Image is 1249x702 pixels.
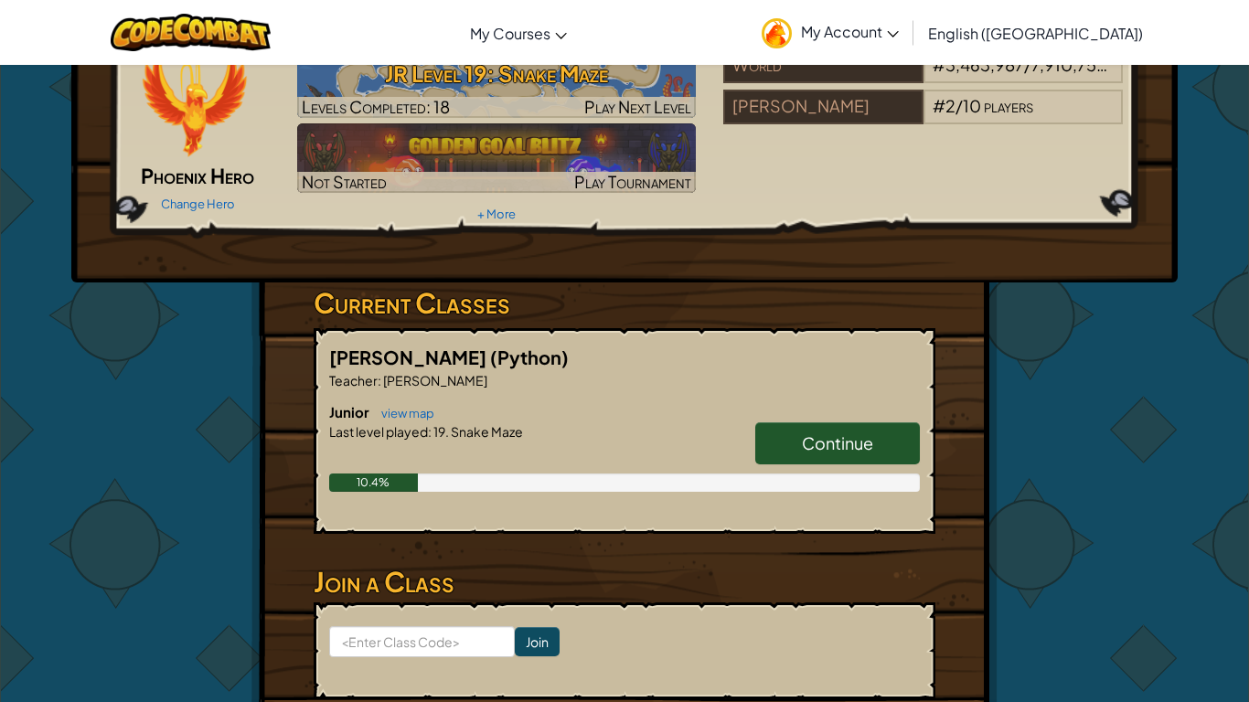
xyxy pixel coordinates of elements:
a: Change Hero [161,197,235,211]
h3: Join a Class [314,561,935,602]
span: : [378,372,381,388]
span: My Courses [470,24,550,43]
div: 10.4% [329,473,418,492]
input: <Enter Class Code> [329,626,515,657]
span: Levels Completed: 18 [302,96,450,117]
span: Teacher [329,372,378,388]
span: 2 [945,95,955,116]
a: My Account [753,4,908,61]
h3: Current Classes [314,282,935,324]
div: World [723,48,923,83]
span: 10 [963,95,981,116]
span: # [933,95,945,116]
span: / [955,95,963,116]
span: Junior [329,403,372,420]
span: Snake Maze [449,423,523,440]
a: [PERSON_NAME]#2/10players [723,107,1123,128]
input: Join [515,627,560,656]
a: Not StartedPlay Tournament [297,123,697,193]
span: Play Next Level [584,96,691,117]
span: : [428,423,432,440]
img: avatar [762,18,792,48]
span: [PERSON_NAME] [329,346,490,368]
span: Last level played [329,423,428,440]
a: World#3,463,987/7,910,757players [723,66,1123,87]
img: Golden Goal [297,123,697,193]
span: players [984,95,1033,116]
span: Continue [802,432,873,453]
span: [PERSON_NAME] [381,372,487,388]
img: CodeCombat logo [111,14,271,51]
span: 19. [432,423,449,440]
img: Codecombat-Pets-Phoenix-01.png [139,48,249,158]
span: Phoenix Hero [141,163,254,188]
span: Not Started [302,171,387,192]
span: English ([GEOGRAPHIC_DATA]) [928,24,1143,43]
a: English ([GEOGRAPHIC_DATA]) [919,8,1152,58]
h3: JR Level 19: Snake Maze [297,53,697,94]
a: view map [372,406,434,420]
span: (Python) [490,346,569,368]
a: + More [477,207,516,221]
span: Play Tournament [574,171,691,192]
a: My Courses [461,8,576,58]
div: [PERSON_NAME] [723,90,923,124]
a: Play Next Level [297,48,697,118]
span: My Account [801,22,899,41]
